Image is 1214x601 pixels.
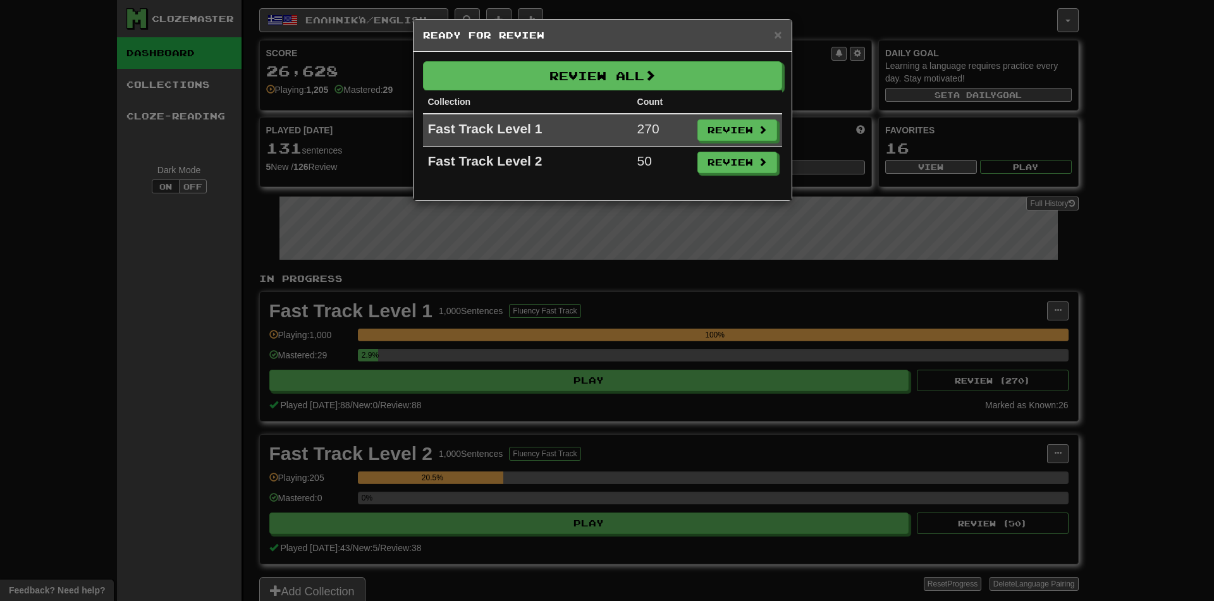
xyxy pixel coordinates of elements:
[423,29,782,42] h5: Ready for Review
[423,61,782,90] button: Review All
[632,114,692,147] td: 270
[632,90,692,114] th: Count
[423,114,632,147] td: Fast Track Level 1
[423,147,632,179] td: Fast Track Level 2
[697,152,777,173] button: Review
[697,119,777,141] button: Review
[774,28,782,41] button: Close
[632,147,692,179] td: 50
[774,27,782,42] span: ×
[423,90,632,114] th: Collection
